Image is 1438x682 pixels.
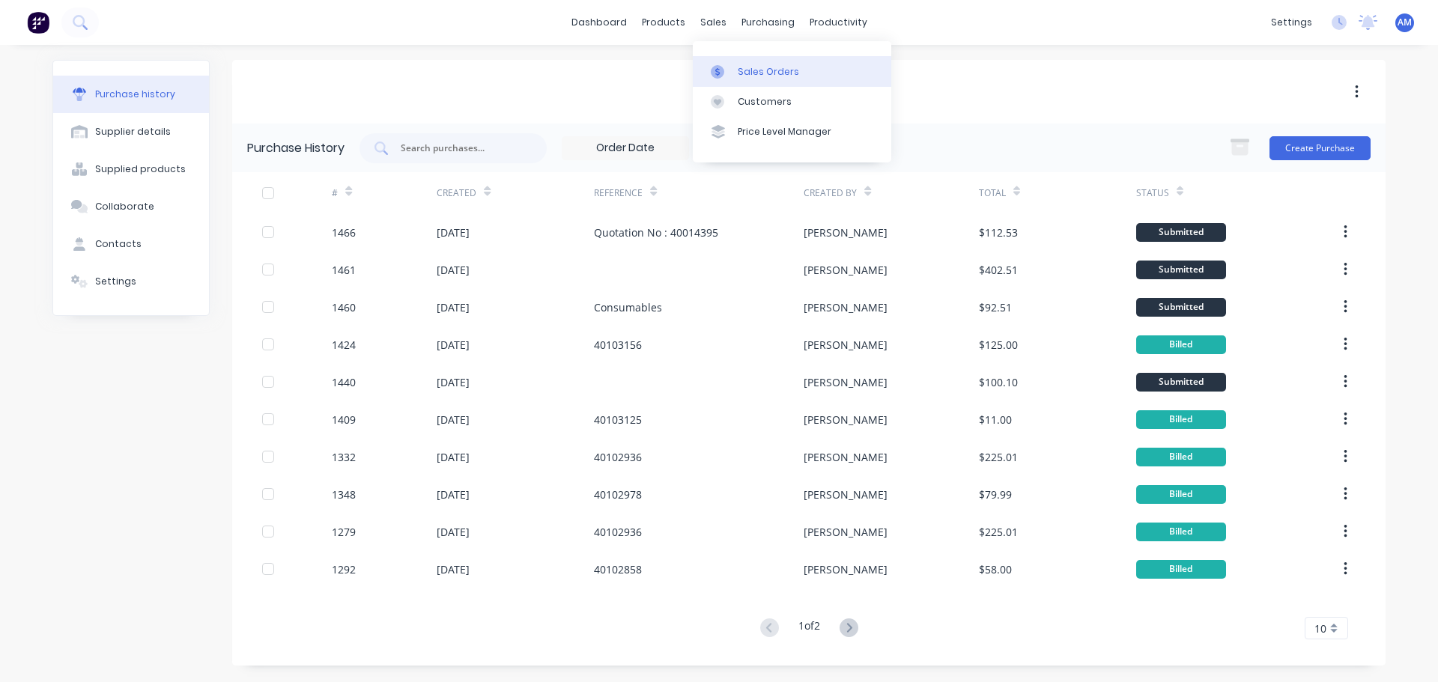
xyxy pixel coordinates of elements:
div: [DATE] [437,449,470,465]
div: Quotation No : 40014395 [594,225,718,240]
div: [PERSON_NAME] [804,262,888,278]
div: $125.00 [979,337,1018,353]
button: Collaborate [53,188,209,225]
button: Settings [53,263,209,300]
button: Supplied products [53,150,209,188]
div: $92.51 [979,299,1012,315]
div: [PERSON_NAME] [804,225,888,240]
button: Purchase history [53,76,209,113]
div: Price Level Manager [738,125,831,138]
div: [DATE] [437,337,470,353]
div: [PERSON_NAME] [804,374,888,390]
div: 1461 [332,262,356,278]
div: 1466 [332,225,356,240]
div: 40102858 [594,561,642,577]
div: Status [1136,186,1169,200]
span: AM [1398,16,1412,29]
div: Billed [1136,523,1226,541]
div: Consumables [594,299,662,315]
div: [DATE] [437,524,470,540]
a: Customers [693,87,891,117]
div: $225.01 [979,524,1018,540]
div: Customers [738,95,792,109]
div: 1279 [332,524,356,540]
div: 1 of 2 [798,618,820,639]
div: Submitted [1136,298,1226,317]
div: [DATE] [437,561,470,577]
div: [PERSON_NAME] [804,449,888,465]
div: Sales Orders [738,65,799,79]
div: Submitted [1136,223,1226,242]
div: [DATE] [437,262,470,278]
div: $402.51 [979,262,1018,278]
div: Billed [1136,448,1226,466]
a: Price Level Manager [693,117,891,147]
div: Billed [1136,560,1226,579]
div: Submitted [1136,373,1226,392]
div: 40102936 [594,449,642,465]
div: Settings [95,275,136,288]
div: [DATE] [437,225,470,240]
div: [PERSON_NAME] [804,337,888,353]
button: Supplier details [53,113,209,150]
div: Total [979,186,1006,200]
div: # [332,186,338,200]
img: Factory [27,11,49,34]
div: productivity [802,11,875,34]
div: 40103125 [594,412,642,427]
div: 1332 [332,449,356,465]
div: purchasing [734,11,802,34]
div: Collaborate [95,200,154,213]
button: Contacts [53,225,209,263]
div: $100.10 [979,374,1018,390]
input: Search purchases... [399,141,524,156]
div: [DATE] [437,299,470,315]
input: Order Date [562,137,688,159]
div: 1409 [332,412,356,427]
div: [PERSON_NAME] [804,561,888,577]
div: [PERSON_NAME] [804,412,888,427]
div: 1424 [332,337,356,353]
div: 40102936 [594,524,642,540]
div: Purchase history [95,88,175,101]
div: Billed [1136,485,1226,504]
span: 10 [1314,621,1326,636]
div: Supplier details [95,125,171,138]
div: $79.99 [979,487,1012,502]
div: Reference [594,186,643,200]
div: [DATE] [437,412,470,427]
div: [DATE] [437,487,470,502]
div: products [634,11,693,34]
div: 1292 [332,561,356,577]
div: 1460 [332,299,356,315]
div: Purchase History [247,139,345,157]
div: [PERSON_NAME] [804,299,888,315]
div: 1348 [332,487,356,502]
div: Created [437,186,476,200]
div: Billed [1136,335,1226,354]
div: Supplied products [95,162,186,176]
div: sales [693,11,734,34]
div: 1440 [332,374,356,390]
div: $225.01 [979,449,1018,465]
div: Created By [804,186,857,200]
div: Contacts [95,237,142,251]
button: Create Purchase [1269,136,1371,160]
div: 40102978 [594,487,642,502]
div: [PERSON_NAME] [804,524,888,540]
div: Billed [1136,410,1226,429]
div: 40103156 [594,337,642,353]
a: dashboard [564,11,634,34]
a: Sales Orders [693,56,891,86]
div: $112.53 [979,225,1018,240]
div: Submitted [1136,261,1226,279]
div: $58.00 [979,561,1012,577]
div: [PERSON_NAME] [804,487,888,502]
div: settings [1263,11,1320,34]
div: $11.00 [979,412,1012,427]
div: [DATE] [437,374,470,390]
